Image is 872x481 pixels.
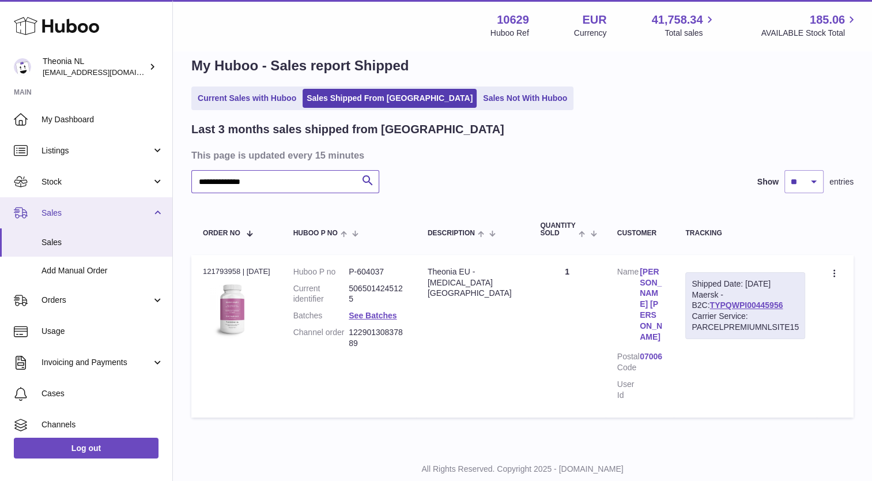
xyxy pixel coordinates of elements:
dd: 5065014245125 [349,283,405,305]
div: Theonia EU - [MEDICAL_DATA][GEOGRAPHIC_DATA] [428,266,518,299]
a: Current Sales with Huboo [194,89,300,108]
span: 41,758.34 [651,12,703,28]
a: TYPQWPI00445956 [709,300,783,310]
span: Huboo P no [293,230,338,237]
span: Add Manual Order [41,265,164,276]
span: Orders [41,295,152,306]
span: Sales [41,237,164,248]
span: Usage [41,326,164,337]
span: Stock [41,176,152,187]
label: Show [757,176,779,187]
h1: My Huboo - Sales report Shipped [191,57,854,75]
dt: Channel order [293,327,349,349]
dd: 12290130837889 [349,327,405,349]
a: 41,758.34 Total sales [651,12,716,39]
div: Theonia NL [43,56,146,78]
dt: Huboo P no [293,266,349,277]
div: Maersk - B2C: [685,272,805,339]
span: [EMAIL_ADDRESS][DOMAIN_NAME] [43,67,169,77]
span: My Dashboard [41,114,164,125]
span: Invoicing and Payments [41,357,152,368]
h3: This page is updated every 15 minutes [191,149,851,161]
span: entries [829,176,854,187]
strong: 10629 [497,12,529,28]
dt: Postal Code [617,351,640,373]
span: 185.06 [810,12,845,28]
div: Currency [574,28,607,39]
dt: Batches [293,310,349,321]
span: Listings [41,145,152,156]
div: Tracking [685,230,805,237]
dd: P-604037 [349,266,405,277]
img: info@wholesomegoods.eu [14,58,31,76]
span: Total sales [665,28,716,39]
div: 121793958 | [DATE] [203,266,270,277]
a: Sales Not With Huboo [479,89,571,108]
h2: Last 3 months sales shipped from [GEOGRAPHIC_DATA] [191,122,504,137]
span: AVAILABLE Stock Total [761,28,858,39]
a: Log out [14,438,158,459]
span: Sales [41,208,152,219]
span: Channels [41,419,164,430]
a: See Batches [349,311,397,320]
div: Carrier Service: PARCELPREMIUMNLSITE15 [692,311,799,333]
a: Sales Shipped From [GEOGRAPHIC_DATA] [303,89,477,108]
div: Shipped Date: [DATE] [692,279,799,290]
dt: Name [617,266,640,345]
dt: User Id [617,379,640,401]
a: [PERSON_NAME] [PERSON_NAME] [640,266,662,343]
img: 106291725893198.jpg [203,280,261,338]
span: Order No [203,230,240,237]
div: Customer [617,230,663,237]
p: All Rights Reserved. Copyright 2025 - [DOMAIN_NAME] [182,464,863,475]
a: 07006 [640,351,662,362]
dt: Current identifier [293,283,349,305]
strong: EUR [582,12,606,28]
a: 185.06 AVAILABLE Stock Total [761,12,858,39]
span: Cases [41,388,164,399]
td: 1 [529,255,605,418]
div: Huboo Ref [490,28,529,39]
span: Quantity Sold [540,222,576,237]
span: Description [428,230,475,237]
